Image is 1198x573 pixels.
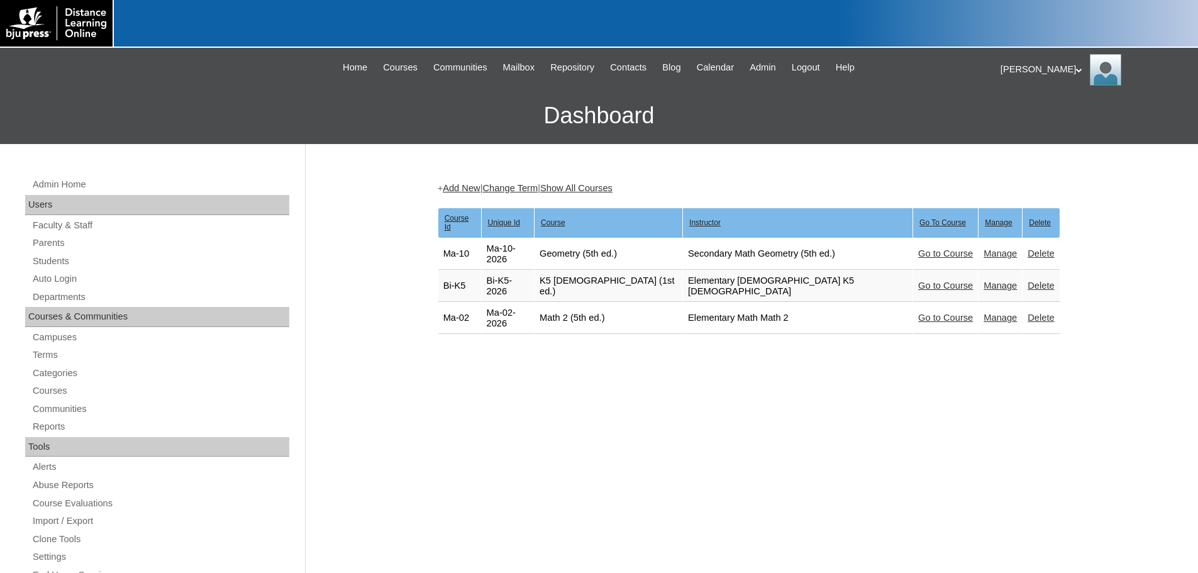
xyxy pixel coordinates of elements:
[6,87,1192,144] h3: Dashboard
[438,303,481,334] td: Ma-02
[25,437,289,457] div: Tools
[438,238,481,270] td: Ma-10
[31,459,289,475] a: Alerts
[433,60,487,75] span: Communities
[31,365,289,381] a: Categories
[445,214,469,231] u: Course Id
[544,60,601,75] a: Repository
[918,248,973,259] a: Go to Course
[31,383,289,399] a: Courses
[535,238,682,270] td: Geometry (5th ed.)
[31,218,289,233] a: Faculty & Staff
[443,183,480,193] a: Add New
[604,60,653,75] a: Contacts
[836,60,855,75] span: Help
[336,60,374,75] a: Home
[918,281,973,291] a: Go to Course
[683,270,912,302] td: Elementary [DEMOGRAPHIC_DATA] K5 [DEMOGRAPHIC_DATA]
[750,60,776,75] span: Admin
[984,248,1017,259] a: Manage
[697,60,734,75] span: Calendar
[1028,248,1054,259] a: Delete
[689,218,721,227] u: Instructor
[31,513,289,529] a: Import / Export
[31,531,289,547] a: Clone Tools
[31,496,289,511] a: Course Evaluations
[919,218,966,227] u: Go To Course
[550,60,594,75] span: Repository
[985,218,1012,227] u: Manage
[1029,218,1051,227] u: Delete
[31,289,289,305] a: Departments
[31,271,289,287] a: Auto Login
[31,177,289,192] a: Admin Home
[482,238,535,270] td: Ma-10-2026
[1028,313,1054,323] a: Delete
[656,60,687,75] a: Blog
[785,60,826,75] a: Logout
[683,238,912,270] td: Secondary Math Geometry (5th ed.)
[1028,281,1054,291] a: Delete
[662,60,680,75] span: Blog
[918,313,973,323] a: Go to Course
[1001,54,1185,86] div: [PERSON_NAME]
[743,60,782,75] a: Admin
[984,313,1017,323] a: Manage
[31,549,289,565] a: Settings
[383,60,418,75] span: Courses
[535,270,682,302] td: K5 [DEMOGRAPHIC_DATA] (1st ed.)
[683,303,912,334] td: Elementary Math Math 2
[535,303,682,334] td: Math 2 (5th ed.)
[1090,54,1121,86] img: Pam Miller / Distance Learning Online Staff
[25,195,289,215] div: Users
[541,218,565,227] u: Course
[829,60,861,75] a: Help
[488,218,520,227] u: Unique Id
[343,60,367,75] span: Home
[691,60,740,75] a: Calendar
[31,401,289,417] a: Communities
[31,477,289,493] a: Abuse Reports
[31,235,289,251] a: Parents
[482,303,535,334] td: Ma-02-2026
[438,182,1060,195] div: + | |
[6,6,106,40] img: logo-white.png
[31,330,289,345] a: Campuses
[482,270,535,302] td: Bi-K5-2026
[497,60,541,75] a: Mailbox
[610,60,646,75] span: Contacts
[503,60,535,75] span: Mailbox
[31,253,289,269] a: Students
[25,307,289,327] div: Courses & Communities
[984,281,1017,291] a: Manage
[438,270,481,302] td: Bi-K5
[427,60,494,75] a: Communities
[31,419,289,435] a: Reports
[540,183,613,193] a: Show All Courses
[31,347,289,363] a: Terms
[482,183,538,193] a: Change Term
[377,60,424,75] a: Courses
[792,60,820,75] span: Logout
